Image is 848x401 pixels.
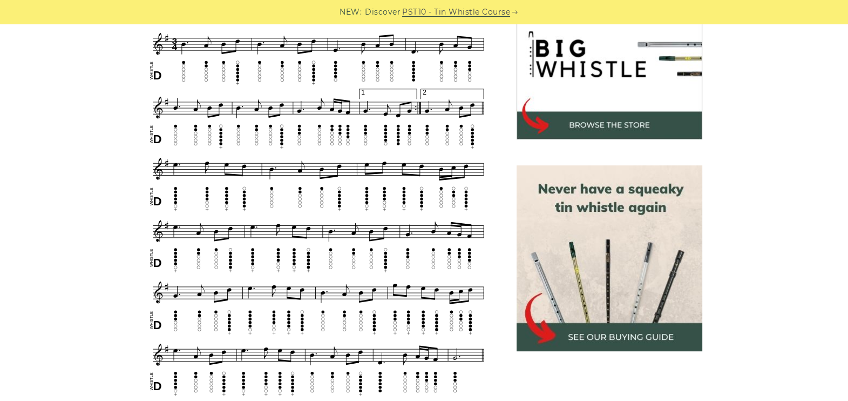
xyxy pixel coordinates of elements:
span: NEW: [340,6,362,18]
span: Discover [365,6,401,18]
img: tin whistle buying guide [517,165,702,351]
img: Inisheer Tin Whistle Tab & Sheet Music [146,1,491,399]
a: PST10 - Tin Whistle Course [402,6,510,18]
